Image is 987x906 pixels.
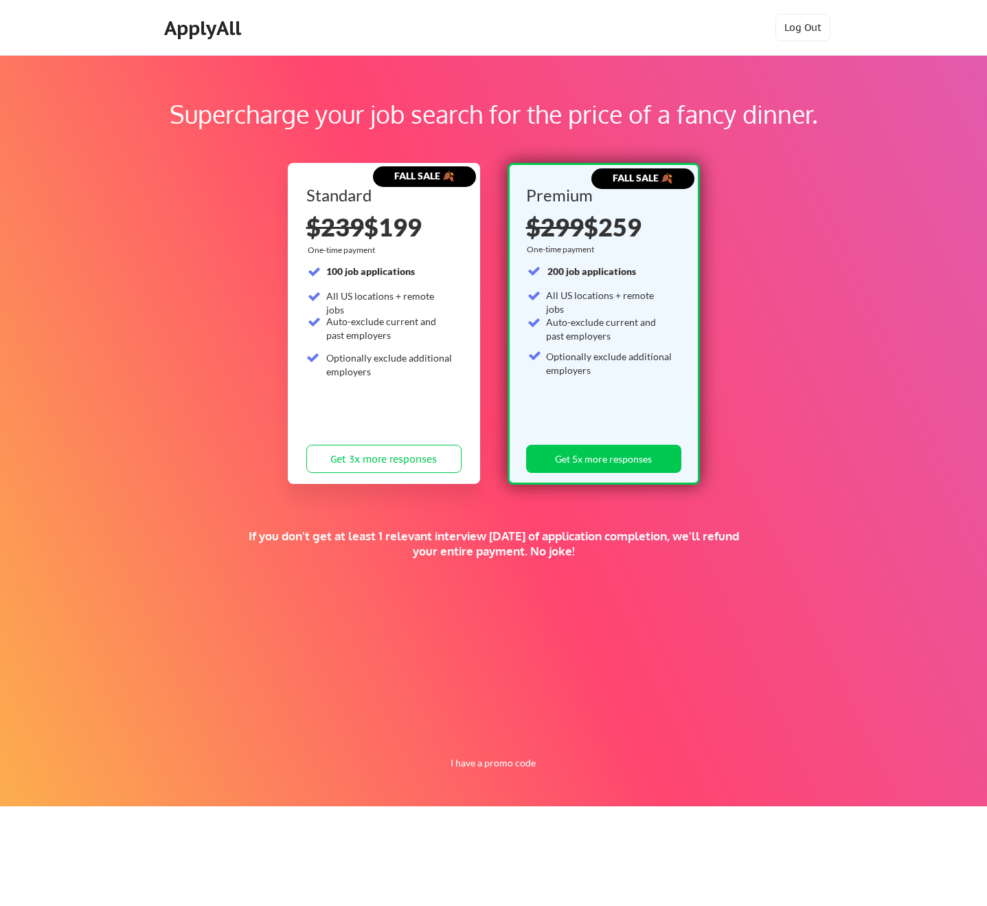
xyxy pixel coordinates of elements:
div: Supercharge your job search for the price of a fancy dinner. [88,96,899,133]
s: $299 [526,212,584,242]
button: Get 3x more responses [306,445,462,473]
button: Log Out [775,14,830,41]
div: Premium [526,187,677,203]
strong: FALL SALE 🍂 [613,172,672,184]
div: All US locations + remote jobs [546,289,673,316]
div: One-time payment [527,244,598,255]
strong: 100 job applications [326,265,415,277]
button: Get 5x more responses [526,445,681,473]
button: I have a promo code [442,755,543,771]
div: One-time payment [308,245,379,256]
div: Auto-exclude current and past employers [546,316,673,342]
s: $239 [306,212,364,242]
div: Standard [306,187,457,203]
strong: 200 job applications [547,265,636,277]
div: All US locations + remote jobs [326,289,453,316]
div: $259 [526,214,677,239]
div: $199 [306,214,462,239]
strong: FALL SALE 🍂 [394,170,454,181]
div: Optionally exclude additional employers [326,351,453,378]
div: ApplyAll [164,16,245,40]
div: Optionally exclude additional employers [546,350,673,377]
div: If you don't get at least 1 relevant interview [DATE] of application completion, we'll refund you... [238,529,749,559]
div: Auto-exclude current and past employers [326,315,453,342]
